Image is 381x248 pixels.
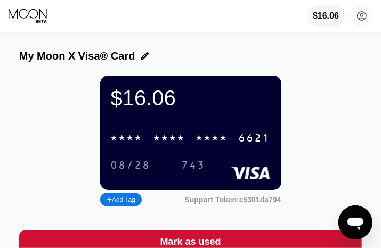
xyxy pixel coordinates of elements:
iframe: Button to launch messaging window [338,205,372,239]
div: Support Token: c5301da794 [184,195,281,204]
div: Support Token:c5301da794 [184,195,281,204]
div: 743 [174,156,214,174]
div: 08/28 [111,160,151,172]
div: 743 [182,160,206,172]
div: $16.06 [307,5,345,27]
div: 08/28 [103,156,159,174]
div: $16.06 [111,86,271,110]
div: Mark as used [160,236,221,248]
div: 6621 [239,133,271,145]
div: Add Tag [100,193,142,206]
div: Add Tag [107,196,135,203]
div: $16.06 [313,11,339,21]
div: My Moon X Visa® Card [19,50,135,62]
